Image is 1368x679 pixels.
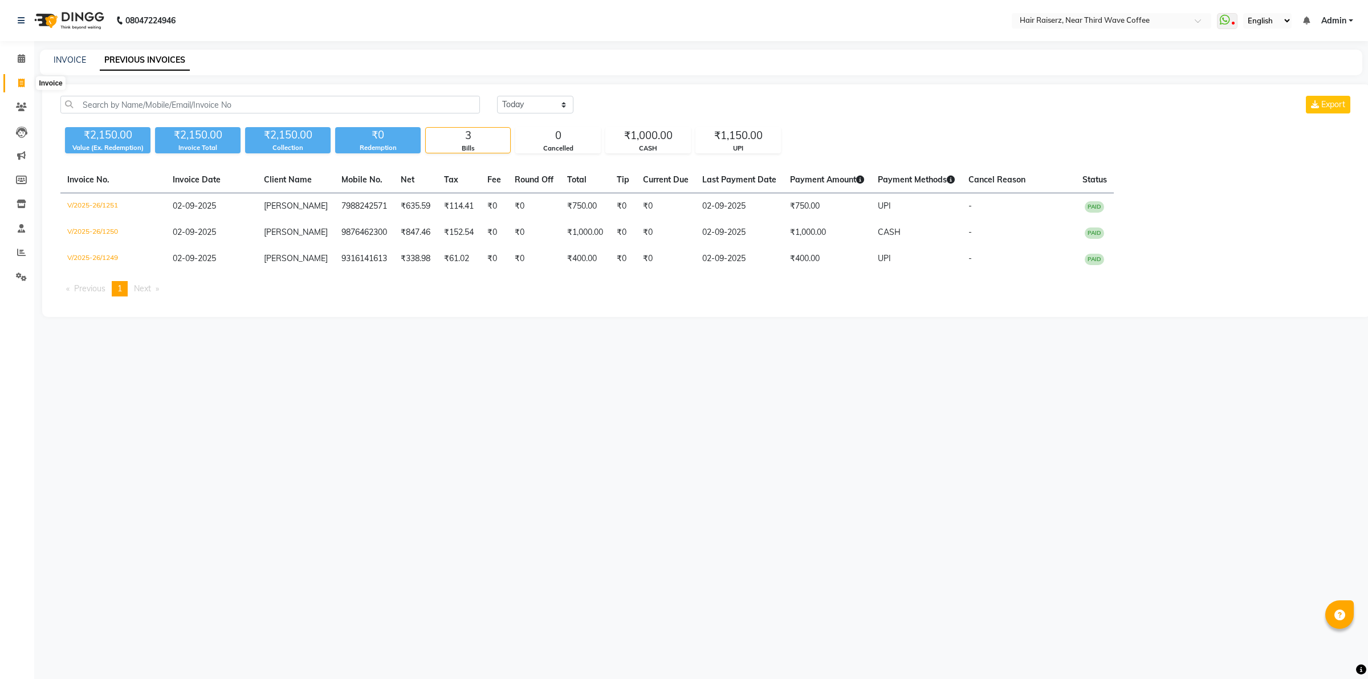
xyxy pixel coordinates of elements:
td: ₹0 [481,246,508,272]
span: 02-09-2025 [173,227,216,237]
div: Invoice Total [155,143,241,153]
td: V/2025-26/1249 [60,246,166,272]
span: 1 [117,283,122,294]
span: UPI [878,201,891,211]
td: 9876462300 [335,219,394,246]
span: Payment Methods [878,174,955,185]
span: Tax [444,174,458,185]
span: Mobile No. [341,174,382,185]
td: V/2025-26/1250 [60,219,166,246]
td: 9316141613 [335,246,394,272]
td: ₹0 [636,219,695,246]
span: [PERSON_NAME] [264,253,328,263]
span: - [968,227,972,237]
span: 02-09-2025 [173,253,216,263]
img: logo [29,5,107,36]
td: 02-09-2025 [695,193,783,220]
td: ₹847.46 [394,219,437,246]
span: Admin [1321,15,1346,27]
div: 0 [516,128,600,144]
div: Invoice [36,76,65,90]
a: INVOICE [54,55,86,65]
td: ₹0 [481,219,508,246]
td: ₹635.59 [394,193,437,220]
td: ₹152.54 [437,219,481,246]
iframe: chat widget [1320,633,1357,668]
div: Bills [426,144,510,153]
span: Cancel Reason [968,174,1025,185]
div: ₹2,150.00 [245,127,331,143]
td: ₹400.00 [783,246,871,272]
td: ₹400.00 [560,246,610,272]
div: ₹2,150.00 [155,127,241,143]
span: Last Payment Date [702,174,776,185]
div: Redemption [335,143,421,153]
td: ₹750.00 [560,193,610,220]
td: 02-09-2025 [695,219,783,246]
td: ₹750.00 [783,193,871,220]
span: Export [1321,99,1345,109]
span: PAID [1085,201,1104,213]
nav: Pagination [60,281,1353,296]
span: Tip [617,174,629,185]
td: ₹61.02 [437,246,481,272]
td: ₹0 [610,193,636,220]
td: ₹0 [610,219,636,246]
button: Export [1306,96,1350,113]
div: Cancelled [516,144,600,153]
span: - [968,201,972,211]
div: ₹1,150.00 [696,128,780,144]
span: [PERSON_NAME] [264,201,328,211]
b: 08047224946 [125,5,176,36]
td: ₹0 [508,219,560,246]
span: Previous [74,283,105,294]
div: Collection [245,143,331,153]
td: ₹338.98 [394,246,437,272]
td: ₹0 [481,193,508,220]
div: CASH [606,144,690,153]
span: Total [567,174,587,185]
input: Search by Name/Mobile/Email/Invoice No [60,96,480,113]
td: ₹1,000.00 [560,219,610,246]
span: Current Due [643,174,689,185]
div: Value (Ex. Redemption) [65,143,150,153]
span: Round Off [515,174,553,185]
td: ₹1,000.00 [783,219,871,246]
td: 7988242571 [335,193,394,220]
div: ₹2,150.00 [65,127,150,143]
span: Invoice Date [173,174,221,185]
div: ₹0 [335,127,421,143]
td: V/2025-26/1251 [60,193,166,220]
span: Net [401,174,414,185]
span: CASH [878,227,901,237]
div: ₹1,000.00 [606,128,690,144]
span: 02-09-2025 [173,201,216,211]
span: Next [134,283,151,294]
span: Status [1082,174,1107,185]
td: ₹114.41 [437,193,481,220]
div: 3 [426,128,510,144]
span: Payment Amount [790,174,864,185]
td: 02-09-2025 [695,246,783,272]
span: - [968,253,972,263]
div: UPI [696,144,780,153]
td: ₹0 [636,193,695,220]
span: Invoice No. [67,174,109,185]
span: Fee [487,174,501,185]
span: Client Name [264,174,312,185]
td: ₹0 [508,246,560,272]
span: [PERSON_NAME] [264,227,328,237]
td: ₹0 [610,246,636,272]
span: PAID [1085,254,1104,265]
td: ₹0 [508,193,560,220]
span: UPI [878,253,891,263]
span: PAID [1085,227,1104,239]
td: ₹0 [636,246,695,272]
a: PREVIOUS INVOICES [100,50,190,71]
